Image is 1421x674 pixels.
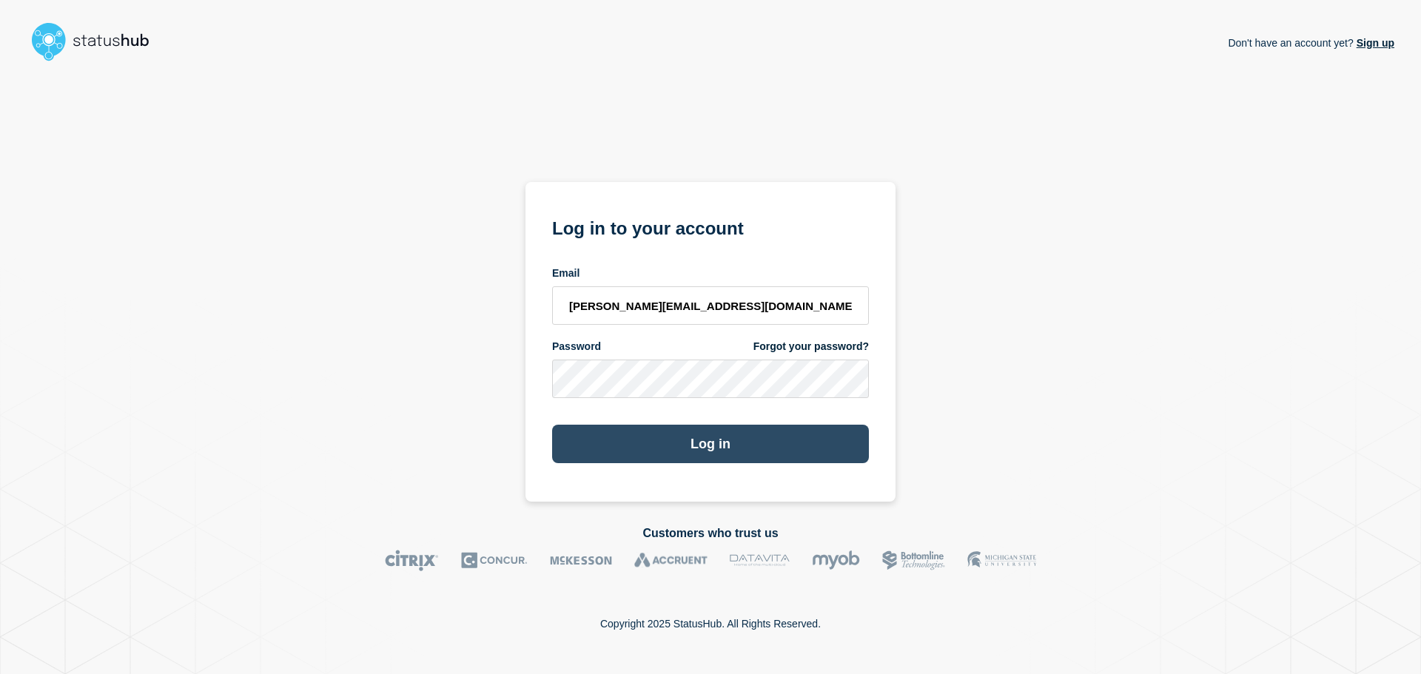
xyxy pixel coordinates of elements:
img: Concur logo [461,550,528,571]
h2: Customers who trust us [27,527,1394,540]
img: Bottomline logo [882,550,945,571]
img: Accruent logo [634,550,708,571]
img: McKesson logo [550,550,612,571]
a: Forgot your password? [753,340,869,354]
span: Password [552,340,601,354]
img: myob logo [812,550,860,571]
img: DataVita logo [730,550,790,571]
input: email input [552,286,869,325]
span: Email [552,266,580,280]
h1: Log in to your account [552,213,869,240]
img: MSU logo [967,550,1036,571]
p: Copyright 2025 StatusHub. All Rights Reserved. [600,618,821,630]
img: Citrix logo [385,550,439,571]
a: Sign up [1354,37,1394,49]
input: password input [552,360,869,398]
button: Log in [552,425,869,463]
img: StatusHub logo [27,18,167,65]
p: Don't have an account yet? [1228,25,1394,61]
